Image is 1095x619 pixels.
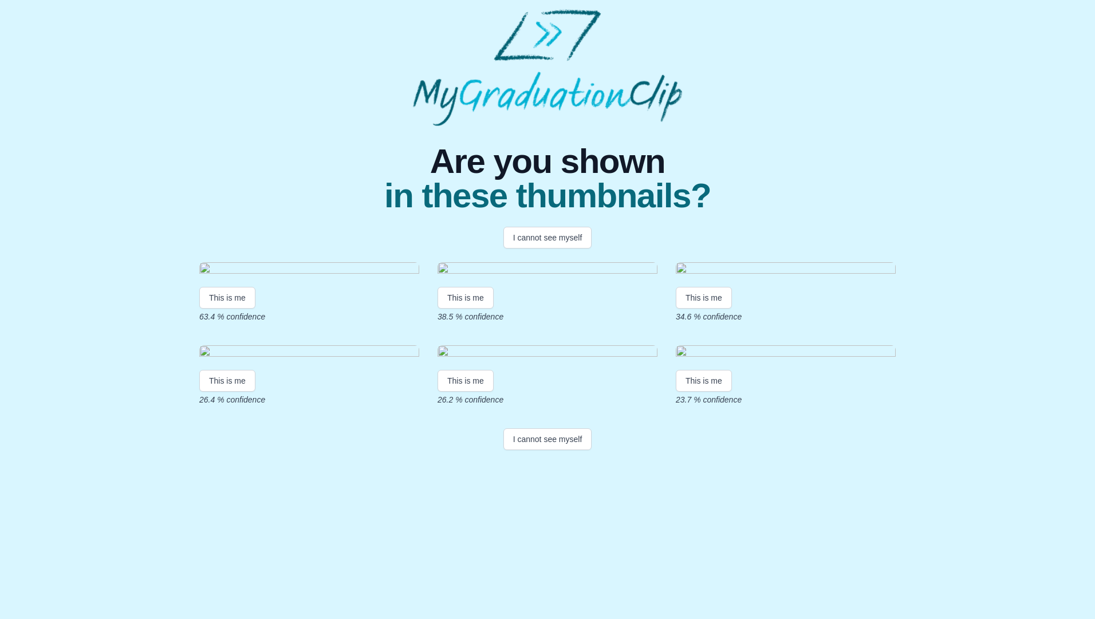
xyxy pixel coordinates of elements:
img: c71d9d2a1b331a7514688704786891afe7bf892c.gif [438,345,657,361]
button: I cannot see myself [503,227,592,249]
button: This is me [199,370,255,392]
button: This is me [438,287,494,309]
button: This is me [199,287,255,309]
button: I cannot see myself [503,428,592,450]
p: 26.2 % confidence [438,394,657,405]
p: 26.4 % confidence [199,394,419,405]
span: in these thumbnails? [384,179,711,213]
img: da1403a8a8d79b526e6be5c0a0934178a05e71ab.gif [199,345,419,361]
img: dae51219f7d309c88abfc5bf8af4626971e99ced.gif [199,262,419,278]
button: This is me [438,370,494,392]
img: MyGraduationClip [413,9,682,126]
p: 23.7 % confidence [676,394,896,405]
span: Are you shown [384,144,711,179]
p: 34.6 % confidence [676,311,896,322]
button: This is me [676,287,732,309]
img: 199d00a96c2cd87d8abff6ddd7839d0ba35d39ae.gif [676,345,896,361]
img: af682a2f066416feec55b220d2d982ac8c7f041a.gif [438,262,657,278]
button: This is me [676,370,732,392]
p: 38.5 % confidence [438,311,657,322]
img: 71f9c2d81e587515747637dfe87533408a31957b.gif [676,262,896,278]
p: 63.4 % confidence [199,311,419,322]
